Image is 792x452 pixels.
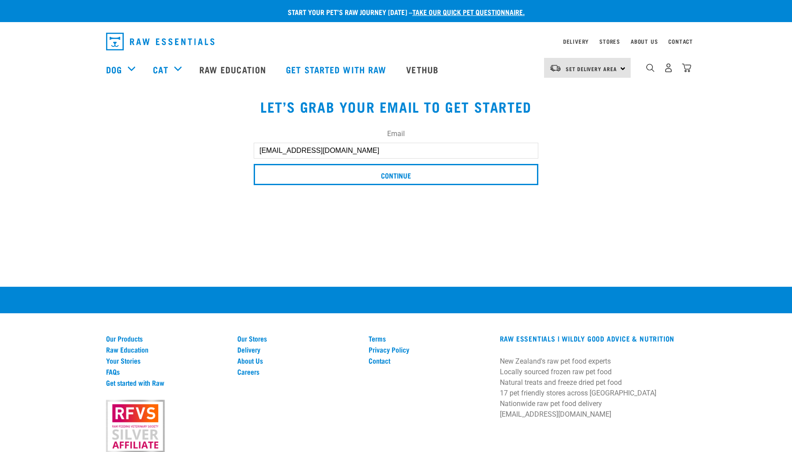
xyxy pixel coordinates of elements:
[237,357,358,365] a: About Us
[369,357,489,365] a: Contact
[664,63,673,72] img: user.png
[237,346,358,353] a: Delivery
[153,63,168,76] a: Cat
[500,356,686,420] p: New Zealand's raw pet food experts Locally sourced frozen raw pet food Natural treats and freeze ...
[412,10,525,14] a: take our quick pet questionnaire.
[563,40,589,43] a: Delivery
[190,52,277,87] a: Raw Education
[106,346,227,353] a: Raw Education
[566,67,617,70] span: Set Delivery Area
[237,368,358,376] a: Careers
[106,334,227,342] a: Our Products
[254,143,538,159] input: email@site.com
[106,33,214,50] img: Raw Essentials Logo
[631,40,658,43] a: About Us
[549,64,561,72] img: van-moving.png
[106,63,122,76] a: Dog
[106,99,686,114] h1: Let’s grab your email to get started
[254,164,538,185] input: Continue
[254,129,538,139] label: Email
[500,334,686,342] h3: RAW ESSENTIALS | Wildly Good Advice & Nutrition
[99,29,693,54] nav: dropdown navigation
[682,63,691,72] img: home-icon@2x.png
[397,52,449,87] a: Vethub
[668,40,693,43] a: Contact
[369,346,489,353] a: Privacy Policy
[599,40,620,43] a: Stores
[646,64,655,72] img: home-icon-1@2x.png
[277,52,397,87] a: Get started with Raw
[106,357,227,365] a: Your Stories
[106,379,227,387] a: Get started with Raw
[369,334,489,342] a: Terms
[106,368,227,376] a: FAQs
[237,334,358,342] a: Our Stores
